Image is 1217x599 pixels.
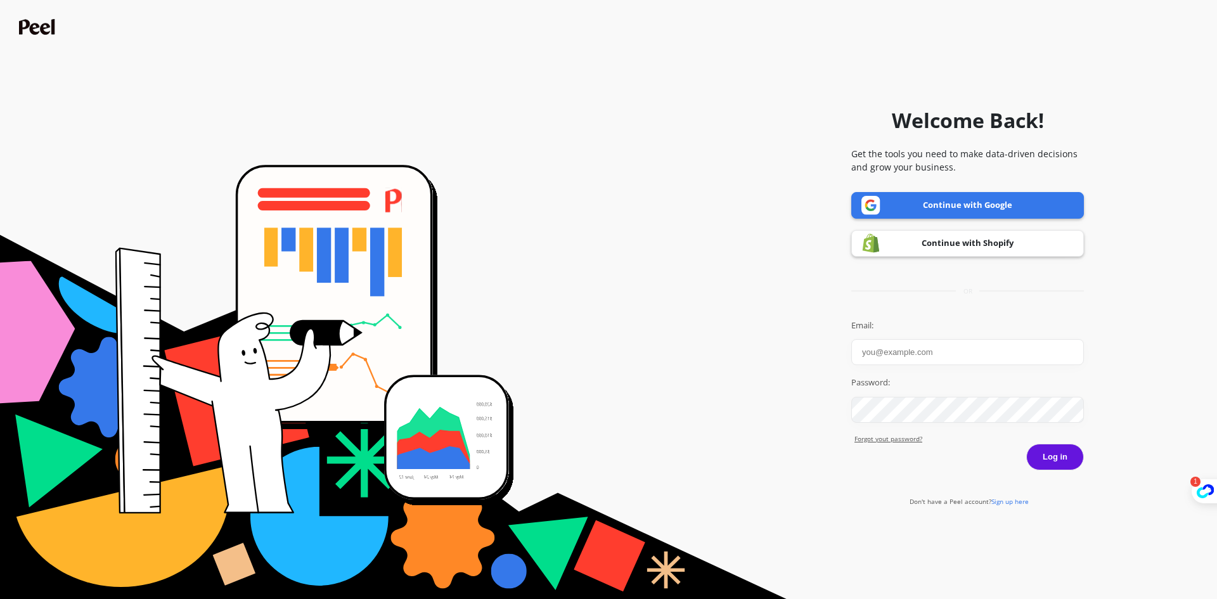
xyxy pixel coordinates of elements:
a: Forgot yout password? [854,434,1084,444]
a: Continue with Shopify [851,230,1084,257]
a: Don't have a Peel account?Sign up here [910,497,1029,506]
span: Sign up here [991,497,1029,506]
img: Google logo [861,196,880,215]
a: Continue with Google [851,192,1084,219]
p: Get the tools you need to make data-driven decisions and grow your business. [851,147,1084,174]
label: Email: [851,319,1084,332]
img: Peel [19,19,58,35]
label: Password: [851,377,1084,389]
h1: Welcome Back! [892,105,1044,136]
div: or [851,287,1084,296]
img: Shopify logo [861,233,880,253]
input: you@example.com [851,339,1084,365]
button: Log in [1026,444,1084,470]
